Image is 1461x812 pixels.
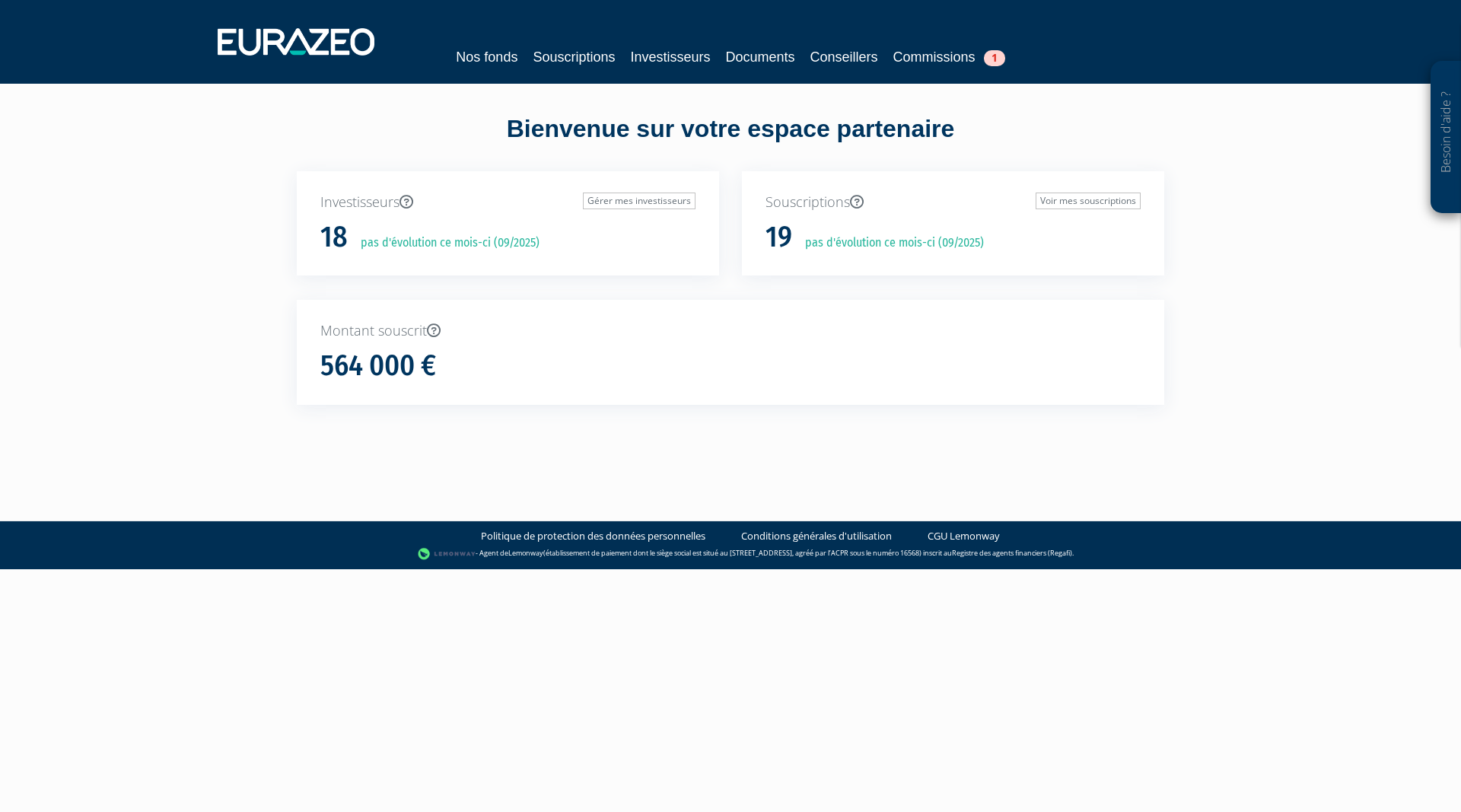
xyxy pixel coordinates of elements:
[456,46,517,68] a: Nos fonds
[418,546,476,562] img: logo-lemonway.png
[350,234,540,252] p: pas d'évolution ce mois-ci (09/2025)
[741,529,892,543] a: Conditions générales d'utilisation
[952,548,1072,558] a: Registre des agents financiers (Regafi)
[15,546,1446,562] div: - Agent de (établissement de paiement dont le siège social est situé au [STREET_ADDRESS], agréé p...
[583,193,695,209] a: Gérer mes investisseurs
[320,193,695,212] p: Investisseurs
[984,50,1005,66] span: 1
[481,529,705,543] a: Politique de protection des données personnelles
[893,46,1005,68] a: Commissions1
[766,193,1141,212] p: Souscriptions
[1437,69,1455,206] p: Besoin d'aide ?
[810,46,878,68] a: Conseillers
[508,548,543,558] a: Lemonway
[766,221,792,253] h1: 19
[218,28,374,56] img: 1732889491-logotype_eurazeo_blanc_rvb.png
[320,350,436,382] h1: 564 000 €
[726,46,795,68] a: Documents
[630,46,710,68] a: Investisseurs
[533,46,615,68] a: Souscriptions
[928,529,1000,543] a: CGU Lemonway
[794,234,984,252] p: pas d'évolution ce mois-ci (09/2025)
[285,112,1176,171] div: Bienvenue sur votre espace partenaire
[320,221,348,253] h1: 18
[1036,193,1141,209] a: Voir mes souscriptions
[320,321,1141,341] p: Montant souscrit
